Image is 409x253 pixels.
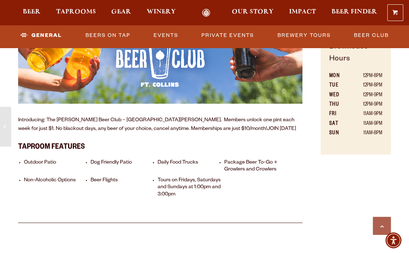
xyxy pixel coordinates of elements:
[326,9,381,17] a: Beer Finder
[348,100,382,110] td: 12PM-9PM
[51,9,101,17] a: Taprooms
[329,119,348,129] th: SAT
[18,116,302,134] p: Introducing: The [PERSON_NAME] Beer Club – [GEOGRAPHIC_DATA][PERSON_NAME]. Members unlock one pin...
[111,9,131,15] span: Gear
[18,9,45,17] a: Beer
[24,177,88,198] li: Non-Alcoholic Options
[24,160,88,173] li: Outdoor Patio
[329,81,348,90] th: TUE
[348,129,382,138] td: 11AM-8PM
[329,100,348,110] th: THU
[151,27,181,44] a: Events
[232,9,274,15] span: Our Story
[329,91,348,100] th: WED
[267,126,296,132] a: JOIN [DATE]
[331,9,377,15] span: Beer Finder
[158,177,222,198] li: Tours on Fridays, Saturdays and Sundays at 1:00pm and 3:00pm
[329,42,383,72] h5: Brewhouse Hours
[23,9,41,15] span: Beer
[91,177,155,198] li: Beer Flights
[274,27,333,44] a: Brewery Tours
[17,27,65,44] a: General
[348,91,382,100] td: 12PM-9PM
[91,160,155,173] li: Dog Friendly Patio
[18,139,302,154] h3: Taproom Features
[351,27,392,44] a: Beer Club
[289,9,316,15] span: Impact
[373,217,391,235] a: Scroll to top
[329,129,348,138] th: SUN
[284,9,321,17] a: Impact
[329,72,348,81] th: MON
[329,110,348,119] th: FRI
[107,9,136,17] a: Gear
[348,110,382,119] td: 11AM-9PM
[385,232,401,248] div: Accessibility Menu
[193,9,220,17] a: Odell Home
[158,160,222,173] li: Daily Food Trucks
[348,81,382,90] td: 12PM-8PM
[348,119,382,129] td: 11AM-9PM
[83,27,133,44] a: Beers on Tap
[199,27,257,44] a: Private Events
[56,9,96,15] span: Taprooms
[147,9,176,15] span: Winery
[227,9,278,17] a: Our Story
[348,72,382,81] td: 12PM-8PM
[142,9,180,17] a: Winery
[224,160,288,173] li: Package Beer To-Go + Growlers and Crowlers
